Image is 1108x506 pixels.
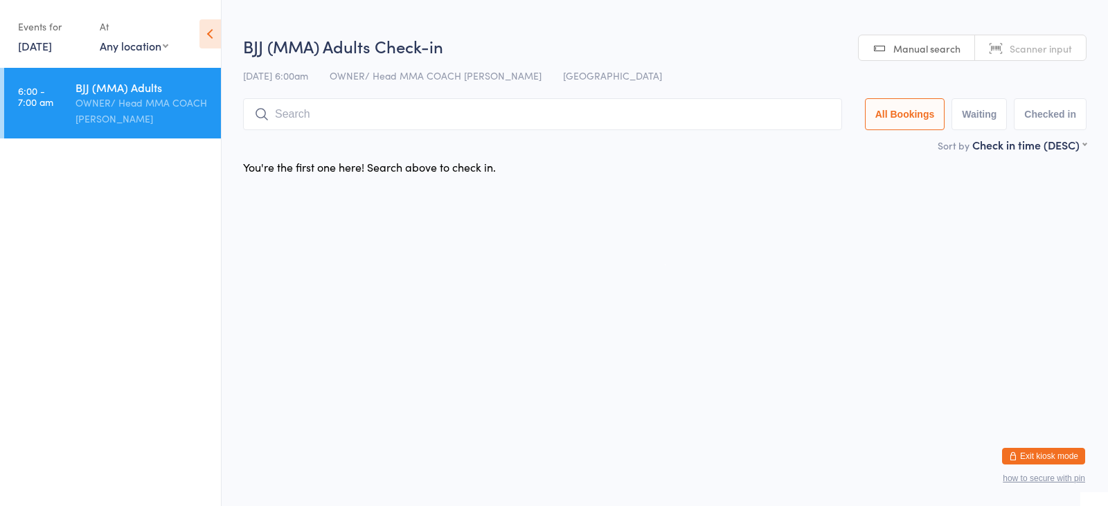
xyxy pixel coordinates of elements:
span: [DATE] 6:00am [243,69,308,82]
div: You're the first one here! Search above to check in. [243,159,496,174]
button: how to secure with pin [1003,473,1085,483]
span: OWNER/ Head MMA COACH [PERSON_NAME] [330,69,542,82]
div: OWNER/ Head MMA COACH [PERSON_NAME] [75,95,209,127]
div: At [100,15,168,38]
span: [GEOGRAPHIC_DATA] [563,69,662,82]
div: Events for [18,15,86,38]
div: Check in time (DESC) [972,137,1087,152]
button: Waiting [951,98,1007,130]
button: All Bookings [865,98,945,130]
a: 6:00 -7:00 amBJJ (MMA) AdultsOWNER/ Head MMA COACH [PERSON_NAME] [4,68,221,138]
button: Checked in [1014,98,1087,130]
div: BJJ (MMA) Adults [75,80,209,95]
span: Scanner input [1010,42,1072,55]
a: [DATE] [18,38,52,53]
button: Exit kiosk mode [1002,448,1085,464]
input: Search [243,98,842,130]
span: Manual search [893,42,960,55]
label: Sort by [938,138,969,152]
time: 6:00 - 7:00 am [18,85,53,107]
div: Any location [100,38,168,53]
h2: BJJ (MMA) Adults Check-in [243,35,1087,57]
